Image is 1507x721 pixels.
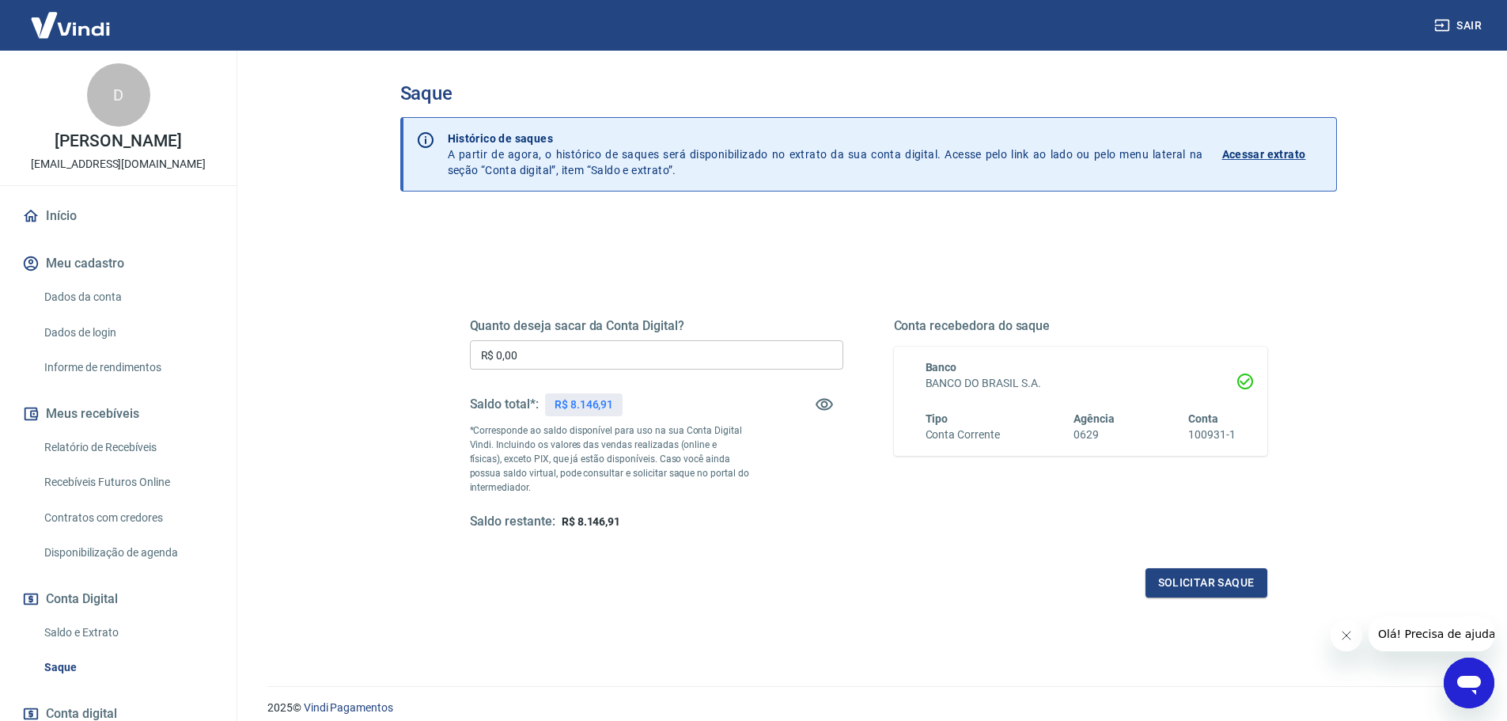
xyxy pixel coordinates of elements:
h5: Quanto deseja sacar da Conta Digital? [470,318,843,334]
p: [EMAIL_ADDRESS][DOMAIN_NAME] [31,156,206,173]
button: Solicitar saque [1145,568,1267,598]
a: Relatório de Recebíveis [38,431,218,464]
iframe: Close message [1331,620,1362,651]
a: Informe de rendimentos [38,351,218,384]
a: Início [19,199,218,233]
h6: Conta Corrente [926,427,1000,443]
a: Contratos com credores [38,502,218,534]
h5: Conta recebedora do saque [894,318,1267,334]
p: R$ 8.146,91 [555,397,613,413]
a: Dados de login [38,317,218,349]
p: 2025 © [267,700,1469,716]
h5: Saldo restante: [470,514,555,530]
button: Conta Digital [19,582,218,617]
h6: BANCO DO BRASIL S.A. [926,375,1236,392]
p: Acessar extrato [1222,146,1306,162]
span: Agência [1073,412,1115,425]
button: Meus recebíveis [19,397,218,431]
a: Saldo e Extrato [38,617,218,649]
a: Disponibilização de agenda [38,537,218,569]
p: Histórico de saques [448,131,1203,146]
iframe: Button to launch messaging window [1444,658,1494,708]
h5: Saldo total*: [470,397,539,412]
h6: 100931-1 [1188,427,1236,443]
h3: Saque [400,82,1337,104]
h6: 0629 [1073,427,1115,443]
span: Conta [1188,412,1218,425]
button: Meu cadastro [19,246,218,281]
div: D [87,63,150,127]
a: Saque [38,651,218,684]
span: Olá! Precisa de ajuda? [9,11,133,24]
span: Banco [926,361,957,374]
p: *Corresponde ao saldo disponível para uso na sua Conta Digital Vindi. Incluindo os valores das ve... [470,423,750,495]
iframe: Message from company [1369,617,1494,651]
a: Acessar extrato [1222,131,1323,178]
span: Tipo [926,412,949,425]
p: [PERSON_NAME] [55,133,181,150]
a: Vindi Pagamentos [304,701,393,714]
a: Recebíveis Futuros Online [38,466,218,499]
a: Dados da conta [38,281,218,313]
img: Vindi [19,1,122,49]
span: R$ 8.146,91 [562,515,620,528]
p: A partir de agora, o histórico de saques será disponibilizado no extrato da sua conta digital. Ac... [448,131,1203,178]
button: Sair [1431,11,1488,40]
